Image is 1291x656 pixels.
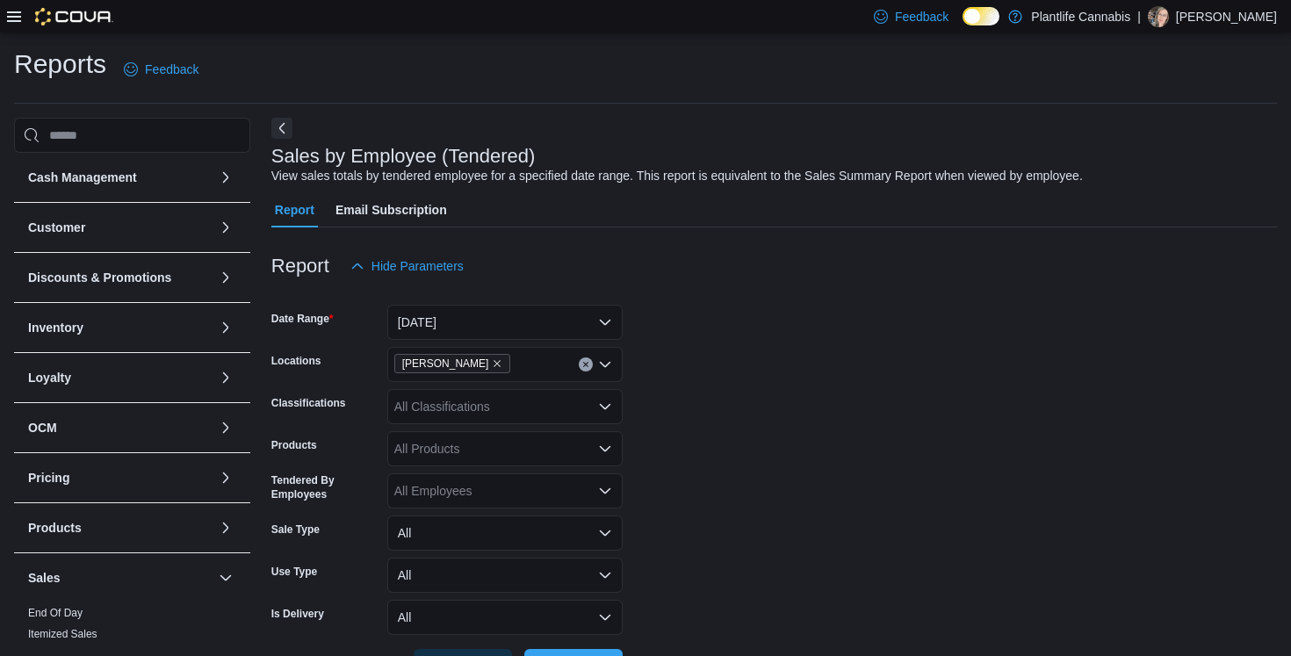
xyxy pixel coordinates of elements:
[579,357,593,371] button: Clear input
[598,400,612,414] button: Open list of options
[215,567,236,588] button: Sales
[1148,6,1169,27] div: Stephanie Wiseman
[28,419,57,436] h3: OCM
[271,523,320,537] label: Sale Type
[28,628,97,640] a: Itemized Sales
[215,217,236,238] button: Customer
[371,257,464,275] span: Hide Parameters
[215,467,236,488] button: Pricing
[1031,6,1130,27] p: Plantlife Cannabis
[598,357,612,371] button: Open list of options
[215,267,236,288] button: Discounts & Promotions
[492,358,502,369] button: Remove Ashton from selection in this group
[28,469,212,487] button: Pricing
[271,607,324,621] label: Is Delivery
[35,8,113,25] img: Cova
[28,519,212,537] button: Products
[28,369,212,386] button: Loyalty
[14,47,106,82] h1: Reports
[145,61,198,78] span: Feedback
[28,419,212,436] button: OCM
[28,319,83,336] h3: Inventory
[271,354,321,368] label: Locations
[394,354,511,373] span: Ashton
[963,25,963,26] span: Dark Mode
[215,317,236,338] button: Inventory
[28,369,71,386] h3: Loyalty
[28,569,212,587] button: Sales
[28,319,212,336] button: Inventory
[271,256,329,277] h3: Report
[28,269,212,286] button: Discounts & Promotions
[1137,6,1141,27] p: |
[28,219,85,236] h3: Customer
[28,607,83,619] a: End Of Day
[598,442,612,456] button: Open list of options
[28,469,69,487] h3: Pricing
[117,52,206,87] a: Feedback
[271,396,346,410] label: Classifications
[335,192,447,227] span: Email Subscription
[387,515,623,551] button: All
[387,305,623,340] button: [DATE]
[215,417,236,438] button: OCM
[271,565,317,579] label: Use Type
[271,312,334,326] label: Date Range
[28,169,212,186] button: Cash Management
[963,7,999,25] input: Dark Mode
[271,473,380,501] label: Tendered By Employees
[343,249,471,284] button: Hide Parameters
[28,569,61,587] h3: Sales
[28,219,212,236] button: Customer
[1176,6,1277,27] p: [PERSON_NAME]
[598,484,612,498] button: Open list of options
[387,600,623,635] button: All
[271,118,292,139] button: Next
[895,8,948,25] span: Feedback
[271,146,536,167] h3: Sales by Employee (Tendered)
[215,167,236,188] button: Cash Management
[215,517,236,538] button: Products
[275,192,314,227] span: Report
[28,519,82,537] h3: Products
[28,169,137,186] h3: Cash Management
[28,627,97,641] span: Itemized Sales
[215,367,236,388] button: Loyalty
[387,558,623,593] button: All
[28,606,83,620] span: End Of Day
[271,167,1083,185] div: View sales totals by tendered employee for a specified date range. This report is equivalent to t...
[28,269,171,286] h3: Discounts & Promotions
[402,355,489,372] span: [PERSON_NAME]
[271,438,317,452] label: Products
